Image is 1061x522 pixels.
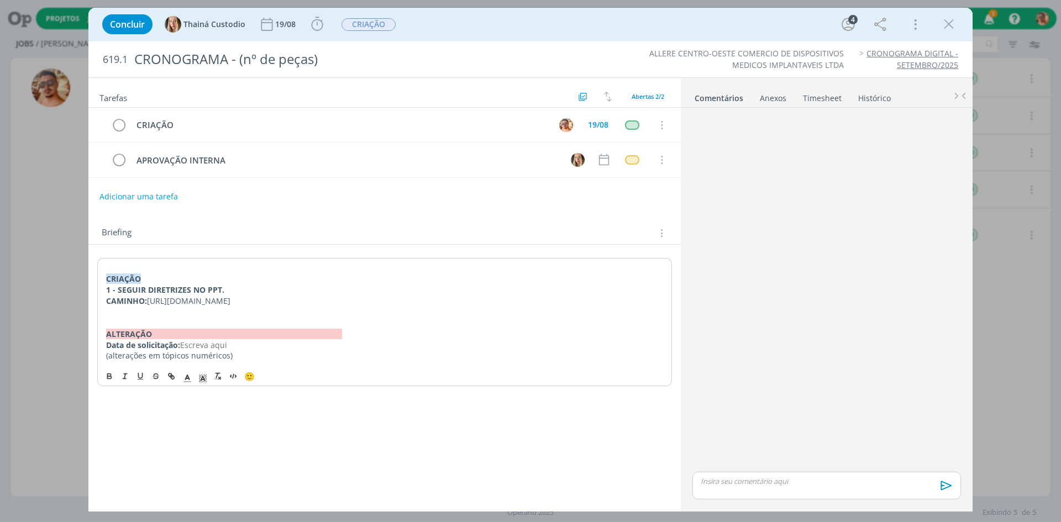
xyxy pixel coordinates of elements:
div: CRIAÇÃO [132,118,549,132]
img: T [571,153,585,167]
img: arrow-down-up.svg [604,92,612,102]
p: [URL][DOMAIN_NAME] [106,296,663,307]
div: APROVAÇÃO INTERNA [132,154,560,167]
div: 19/08 [588,121,608,129]
span: 🙂 [244,371,255,382]
img: T [165,16,181,33]
a: ALLERE CENTRO-OESTE COMERCIO DE DISPOSITIVOS MEDICOS IMPLANTAVEIS LTDA [649,48,844,70]
div: CRONOGRAMA - (nº de peças) [130,46,597,73]
button: TThainá Custodio [165,16,245,33]
span: Escreva aqui [180,340,227,350]
div: 4 [848,15,858,24]
img: V [559,118,573,132]
span: 619.1 [103,54,128,66]
span: Thainá Custodio [183,20,245,28]
button: T [569,151,586,168]
span: Cor do Texto [180,370,195,383]
strong: ALTERAÇÃO [106,329,342,339]
span: Tarefas [99,90,127,103]
button: 🙂 [241,370,257,383]
a: CRONOGRAMA DIGITAL - SETEMBRO/2025 [866,48,958,70]
div: 19/08 [275,20,298,28]
span: Briefing [102,226,132,240]
button: V [558,117,574,133]
span: Abertas 2/2 [632,92,664,101]
button: CRIAÇÃO [341,18,396,31]
button: Concluir [102,14,153,34]
strong: CAMINHO: [106,296,147,306]
a: Comentários [694,88,744,104]
a: Timesheet [802,88,842,104]
a: Histórico [858,88,891,104]
p: (alterações em tópicos numéricos) [106,350,663,361]
div: dialog [88,8,973,512]
span: Concluir [110,20,145,29]
button: Adicionar uma tarefa [99,187,178,207]
strong: 1 - SEGUIR DIRETRIZES NO PPT. [106,284,224,295]
strong: Data de solicitação: [106,340,180,350]
div: Anexos [760,93,786,104]
span: Cor de Fundo [195,370,211,383]
strong: CRIAÇÃO [106,273,141,284]
button: 4 [839,15,857,33]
